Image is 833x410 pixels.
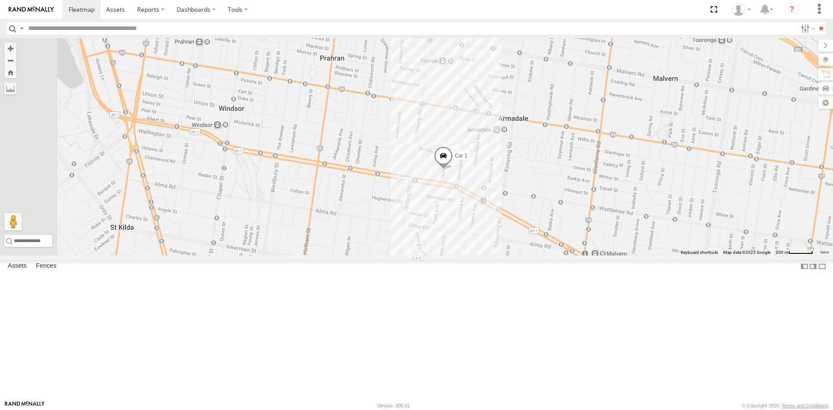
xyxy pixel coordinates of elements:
a: Terms [820,251,829,254]
div: Version: 305.01 [377,403,410,408]
span: 200 m [776,250,788,255]
label: Dock Summary Table to the Left [800,260,809,272]
div: Tony Vamvakitis [729,3,754,16]
label: Search Query [18,22,25,35]
button: Zoom in [4,43,16,54]
label: Measure [4,82,16,95]
button: Drag Pegman onto the map to open Street View [4,213,22,230]
button: Zoom Home [4,66,16,78]
label: Dock Summary Table to the Right [809,260,817,272]
span: Map data ©2025 Google [723,250,771,255]
a: Visit our Website [5,401,45,410]
label: Assets [3,260,31,272]
i: ? [785,3,799,16]
label: Hide Summary Table [818,260,826,272]
img: rand-logo.svg [9,7,54,13]
button: Keyboard shortcuts [681,249,718,256]
button: Zoom out [4,54,16,66]
label: Search Filter Options [797,22,816,35]
label: Map Settings [818,97,833,109]
a: Terms and Conditions [782,403,828,408]
button: Map Scale: 200 m per 53 pixels [773,249,816,256]
label: Fences [32,260,61,272]
div: © Copyright 2025 - [742,403,828,408]
span: Car 1 [455,153,467,159]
